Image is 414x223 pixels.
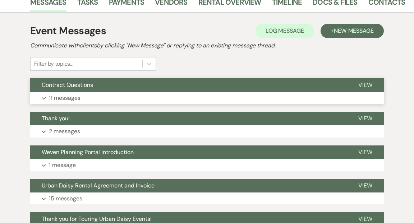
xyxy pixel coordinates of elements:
button: Urban Daisy Rental Agreement and Invoice [30,179,347,192]
h1: Event Messages [30,23,106,38]
span: Urban Daisy Rental Agreement and Invoice [42,182,155,189]
span: Thank you for Touring Urban Daisy Events! [42,215,152,223]
button: 1 message [30,159,384,171]
span: View [358,115,372,122]
span: New Message [334,27,374,34]
button: Weven Planning Portal Introduction [30,145,347,159]
button: Contract Questions [30,78,347,92]
button: 11 messages [30,92,384,104]
button: View [347,145,384,159]
button: View [347,112,384,125]
span: View [358,148,372,156]
button: +New Message [321,24,384,38]
span: Contract Questions [42,81,93,89]
button: Thank you! [30,112,347,125]
span: Log Message [266,27,304,34]
h2: Communicate with clients by clicking "New Message" or replying to an existing message thread. [30,41,384,50]
button: View [347,179,384,192]
button: Log Message [256,24,314,38]
span: Weven Planning Portal Introduction [42,148,134,156]
button: 15 messages [30,192,384,205]
span: View [358,81,372,89]
span: View [358,182,372,189]
span: Thank you! [42,115,70,122]
button: 2 messages [30,125,384,138]
span: View [358,215,372,223]
p: 15 messages [49,194,82,203]
button: View [347,78,384,92]
p: 11 messages [49,93,80,103]
p: 1 message [49,161,76,170]
p: 2 messages [49,127,80,136]
div: Filter by topics... [34,60,73,68]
